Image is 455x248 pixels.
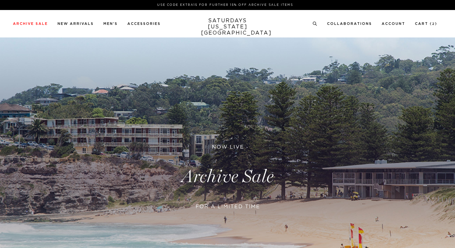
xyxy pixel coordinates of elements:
a: SATURDAYS[US_STATE][GEOGRAPHIC_DATA] [201,18,254,36]
a: Collaborations [327,22,372,26]
a: Accessories [127,22,161,26]
p: Use Code EXTRA15 for Further 15% Off Archive Sale Items [16,3,435,7]
a: Cart (2) [415,22,437,26]
small: 2 [432,23,435,26]
a: Account [382,22,405,26]
a: Men's [103,22,118,26]
a: New Arrivals [58,22,94,26]
a: Archive Sale [13,22,48,26]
